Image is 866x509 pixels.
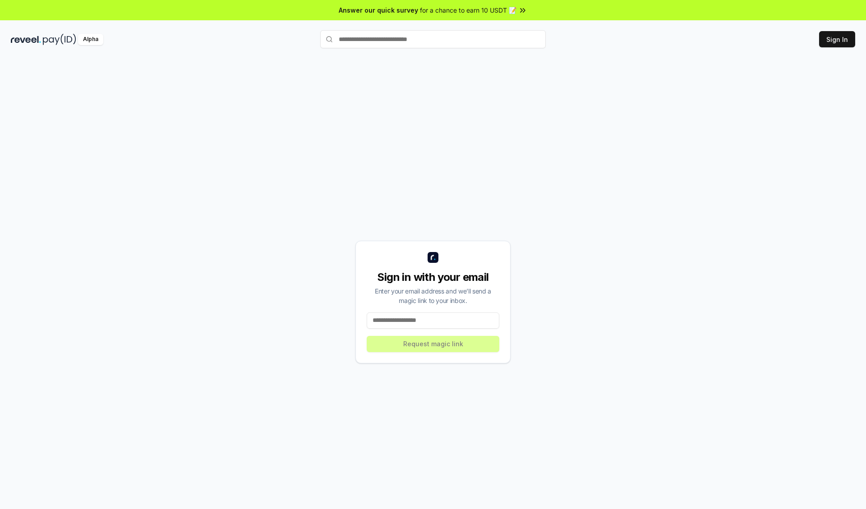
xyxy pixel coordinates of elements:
span: for a chance to earn 10 USDT 📝 [420,5,516,15]
img: reveel_dark [11,34,41,45]
img: pay_id [43,34,76,45]
button: Sign In [819,31,855,47]
div: Alpha [78,34,103,45]
div: Sign in with your email [367,270,499,284]
span: Answer our quick survey [339,5,418,15]
div: Enter your email address and we’ll send a magic link to your inbox. [367,286,499,305]
img: logo_small [428,252,438,263]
